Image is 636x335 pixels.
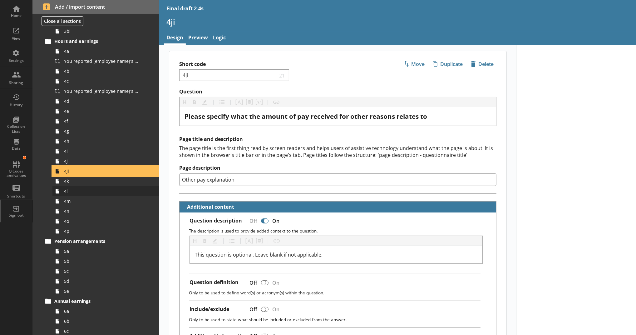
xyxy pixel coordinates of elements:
span: 4b [64,68,141,74]
span: 5d [64,278,141,284]
span: 6b [64,318,141,324]
a: 6a [52,306,159,316]
div: Sign out [5,213,27,218]
span: 4l [64,188,141,194]
p: Only to be used to state what should be included or excluded from the answer. [189,317,491,322]
span: Annual earnings [54,298,138,304]
span: This question is optional. Leave blank if not applicable. [195,251,323,258]
label: Page description [179,165,496,171]
div: On [270,215,284,226]
span: 4f [64,118,141,124]
a: 4e [52,106,159,116]
a: Pension arrangements [43,236,159,246]
label: Question description [190,217,242,224]
div: Question [185,112,491,121]
div: Off [244,215,260,226]
span: 4m [64,198,141,204]
label: Question [179,88,496,95]
li: Pension arrangements5a5b5c5d5e [46,236,159,296]
a: 4i [52,146,159,156]
a: 5a [52,246,159,256]
div: The page title is the first thing read by screen readers and helps users of assistive technology ... [179,145,496,158]
a: 5c [52,266,159,276]
div: Q Codes and values [5,169,27,178]
button: Close all sections [42,16,83,26]
span: 4o [64,218,141,224]
div: Off [244,277,260,288]
span: 4a [64,48,141,54]
label: Question definition [190,279,239,286]
a: 4h [52,136,159,146]
a: 4f [52,116,159,126]
span: 4c [64,78,141,84]
span: 4e [64,108,141,114]
a: 4o [52,216,159,226]
button: Duplicate [430,59,466,69]
a: Hours and earnings [43,36,159,46]
a: You reported [employee name]'s pay period that included [Reference Date] to be [Untitled answer].... [52,56,159,66]
span: Duplicate [430,59,465,69]
a: 4g [52,126,159,136]
span: 3bi [64,28,141,34]
label: Short code [179,61,338,67]
span: 4h [64,138,141,144]
div: Sharing [5,80,27,85]
a: Logic [210,32,228,45]
p: The description is used to provide added context to the question. [189,228,491,234]
span: You reported [employee name]'s pay period that included [Reference Date] to be [Untitled answer].... [64,58,141,64]
p: Only to be used to define word(s) or acronym(s) within the question. [189,290,491,296]
span: 6a [64,308,141,314]
div: Off [244,304,260,315]
div: Data [5,146,27,151]
a: Preview [186,32,210,45]
li: Hours and earnings4aYou reported [employee name]'s pay period that included [Reference Date] to b... [46,36,159,236]
a: 4l [52,186,159,196]
div: History [5,102,27,107]
span: 4p [64,228,141,234]
a: 3bi [52,26,159,36]
span: 5e [64,288,141,294]
div: Home [5,13,27,18]
span: Pension arrangements [54,238,138,244]
span: 6c [64,328,141,334]
a: 4a [52,46,159,56]
span: Delete [468,59,496,69]
button: Delete [468,59,496,69]
span: 4k [64,178,141,184]
span: 4i [64,148,141,154]
a: 5e [52,286,159,296]
a: 4m [52,196,159,206]
h1: 4ji [166,17,629,27]
a: 4j [52,156,159,166]
a: 4n [52,206,159,216]
div: Final draft 2-4s [166,5,204,12]
span: Please specify what the amount of pay received for other reasons relates to [185,112,427,121]
a: Annual earnings [43,296,159,306]
a: 4p [52,226,159,236]
span: 4ji [64,168,141,174]
a: 5d [52,276,159,286]
span: You reported [employee name]'s basic pay earned for work carried out in the pay period that inclu... [64,88,141,94]
div: Settings [5,58,27,63]
a: 5b [52,256,159,266]
span: Add / import content [43,3,149,10]
span: Hours and earnings [54,38,138,44]
span: 4g [64,128,141,134]
div: On [270,304,284,315]
button: Move [401,59,427,69]
span: 4n [64,208,141,214]
a: 4k [52,176,159,186]
span: 5c [64,268,141,274]
button: Additional content [182,202,235,212]
a: 4ji [52,166,159,176]
label: Include/exclude [190,306,229,312]
a: You reported [employee name]'s basic pay earned for work carried out in the pay period that inclu... [52,86,159,96]
span: 21 [278,72,287,78]
div: View [5,36,27,41]
div: Collection Lists [5,124,27,134]
a: 4c [52,76,159,86]
span: 4j [64,158,141,164]
a: 6b [52,316,159,326]
div: Shortcuts [5,194,27,199]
